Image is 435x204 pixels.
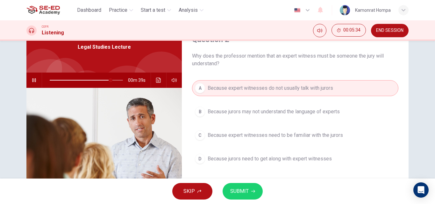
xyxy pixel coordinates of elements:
img: en [293,8,301,13]
div: Hide [332,24,366,37]
button: Practice [106,4,136,16]
img: Profile picture [340,5,350,15]
button: BBecause jurors may not understand the language of experts [192,104,398,120]
img: SE-ED Academy logo [26,4,60,17]
button: SUBMIT [223,183,263,200]
span: Why does the professor mention that an expert witness must be someone the jury will understand? [192,52,398,67]
span: Because expert witnesses need to be familiar with the jurors [208,131,343,139]
span: Because jurors need to get along with expert witnesses [208,155,332,163]
span: 00m 39s [128,73,151,88]
span: SUBMIT [230,187,249,196]
div: D [195,154,205,164]
div: Kamonrat Hompa [355,6,391,14]
button: ABecause expert witnesses do not usually talk with jurors [192,80,398,96]
button: DBecause jurors need to get along with expert witnesses [192,151,398,167]
span: CEFR [42,25,48,29]
button: Click to see the audio transcription [153,73,164,88]
span: 00:05:34 [343,28,360,33]
button: Analysis [176,4,206,16]
span: Because expert witnesses do not usually talk with jurors [208,84,333,92]
div: C [195,130,205,140]
h1: Listening [42,29,64,37]
a: SE-ED Academy logo [26,4,75,17]
div: B [195,107,205,117]
button: Start a test [138,4,174,16]
span: Start a test [141,6,165,14]
span: Practice [109,6,127,14]
div: Open Intercom Messenger [413,182,429,198]
button: CBecause expert witnesses need to be familiar with the jurors [192,127,398,143]
div: Mute [313,24,326,37]
button: END SESSION [371,24,409,37]
button: SKIP [172,183,212,200]
span: Because jurors may not understand the language of experts [208,108,340,116]
button: 00:05:34 [332,24,366,37]
span: SKIP [183,187,195,196]
span: Analysis [179,6,198,14]
span: Legal Studies Lecture [78,43,131,51]
span: Dashboard [77,6,101,14]
span: END SESSION [376,28,403,33]
div: A [195,83,205,93]
button: Dashboard [75,4,104,16]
